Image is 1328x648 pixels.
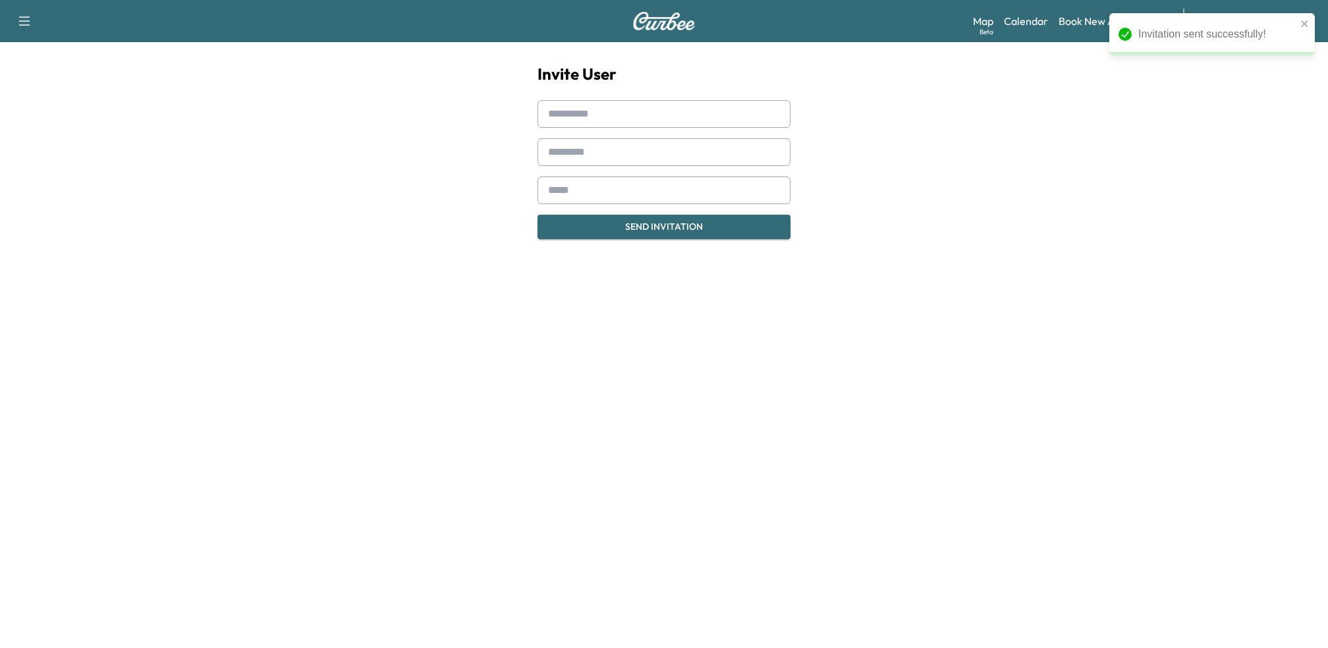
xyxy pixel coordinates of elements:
[1059,13,1170,29] a: Book New Appointment
[973,13,993,29] a: MapBeta
[1138,26,1296,42] div: Invitation sent successfully!
[538,215,790,239] button: Send Invitation
[1300,18,1310,29] button: close
[632,12,696,30] img: Curbee Logo
[1004,13,1048,29] a: Calendar
[980,27,993,37] div: Beta
[538,63,790,84] h1: Invite User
